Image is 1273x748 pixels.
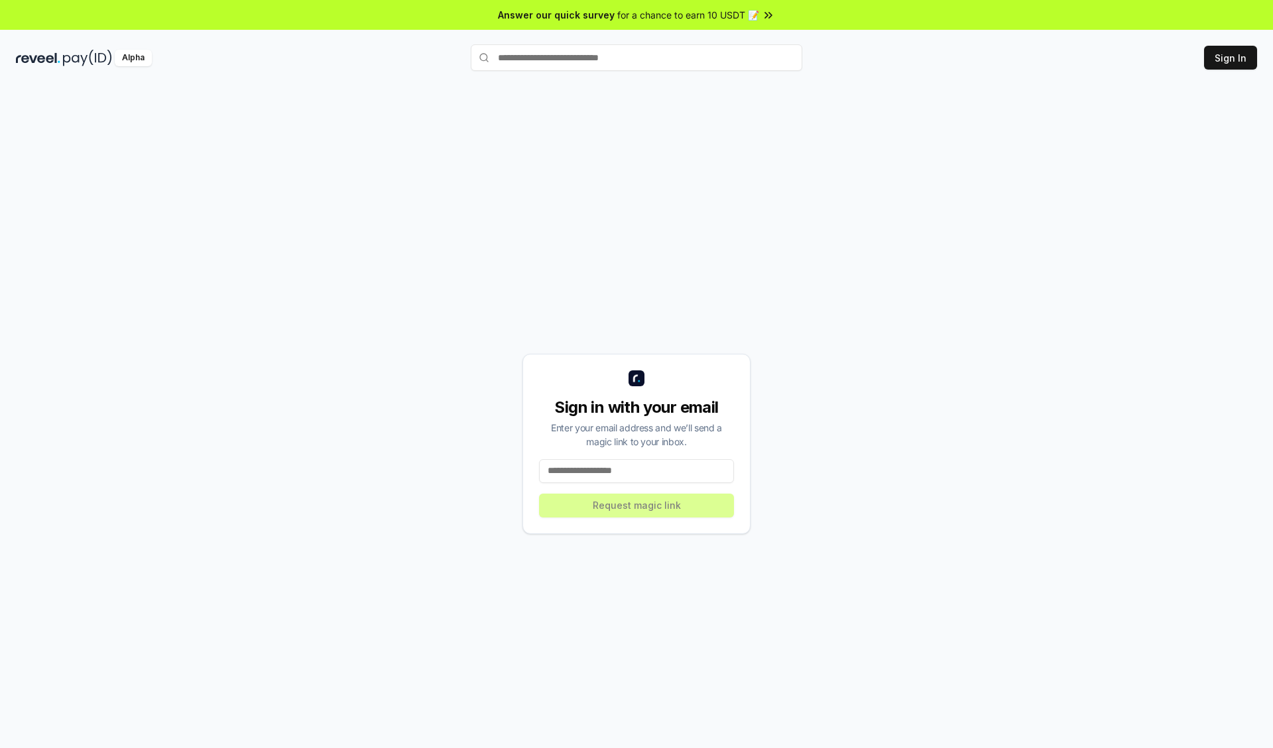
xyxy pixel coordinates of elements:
img: pay_id [63,50,112,66]
span: Answer our quick survey [498,8,615,22]
button: Sign In [1204,46,1257,70]
span: for a chance to earn 10 USDT 📝 [617,8,759,22]
div: Alpha [115,50,152,66]
img: logo_small [629,370,644,386]
div: Sign in with your email [539,397,734,418]
img: reveel_dark [16,50,60,66]
div: Enter your email address and we’ll send a magic link to your inbox. [539,421,734,449]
